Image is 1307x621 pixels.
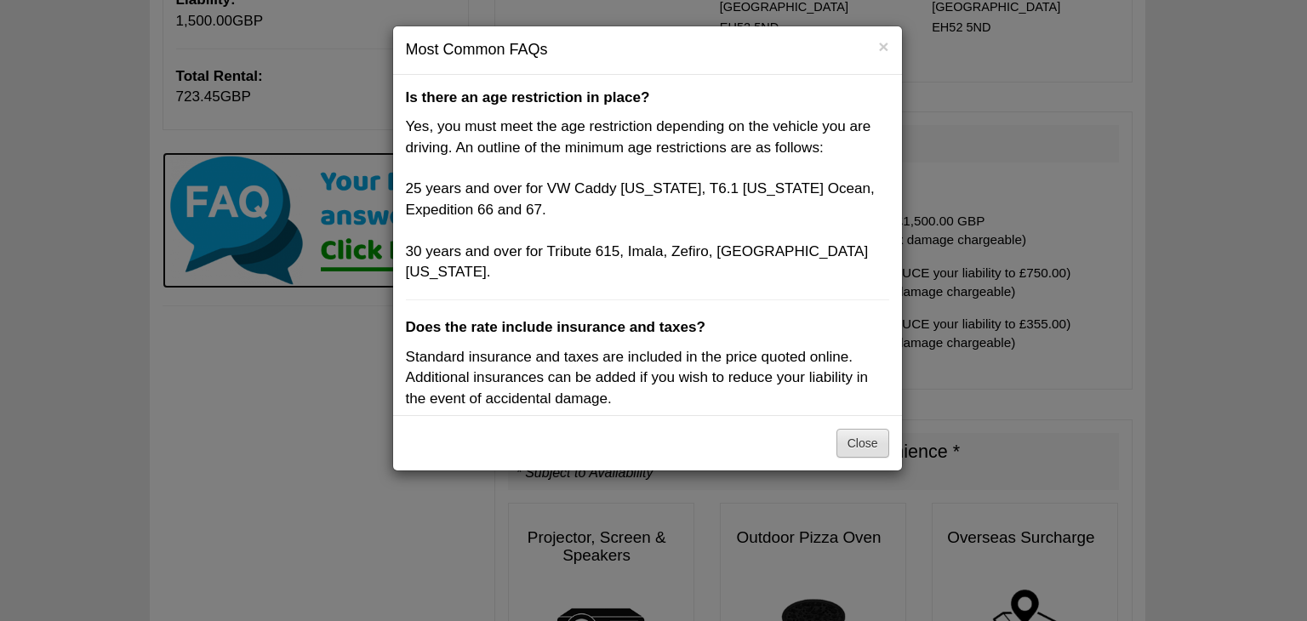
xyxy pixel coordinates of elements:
b: Is there an age restriction in place? [406,89,650,105]
p: Standard insurance and taxes are included in the price quoted online. Additional insurances can b... [406,347,889,409]
h4: Most Common FAQs [406,39,889,61]
button: × [878,37,888,55]
p: Yes, you must meet the age restriction depending on the vehicle you are driving. An outline of th... [406,117,889,282]
button: Close [836,429,889,458]
b: Does the rate include insurance and taxes? [406,319,705,335]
